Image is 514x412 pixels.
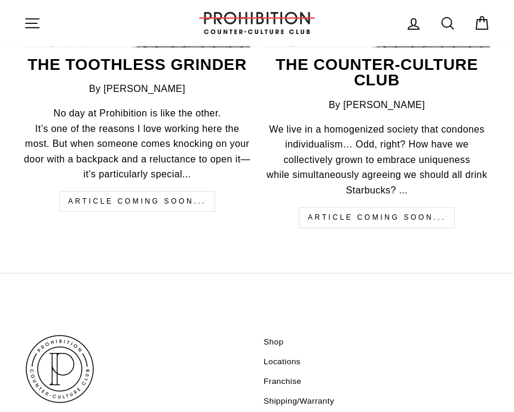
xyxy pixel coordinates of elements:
a: Shipping/Warranty [264,392,334,410]
p: THe toothless grinder [24,57,250,73]
a: ARTICLE COMING SOON... [59,191,215,212]
p: By [PERSON_NAME] [24,81,250,97]
p: No day at Prohibition is like the other. It’s one of the reasons I love working here the most. Bu... [24,106,250,182]
a: ARTICLE COMING SOON... [299,207,455,228]
img: PROHIBITION COUNTER-CULTURE CLUB [197,12,317,34]
a: Locations [264,353,301,371]
p: THE COUNTER-CULTURE CLUB [264,57,490,88]
a: Franchise [264,373,301,391]
p: We live in a homogenized society that condones individualism… Odd, right? How have we collectivel... [264,122,490,198]
img: PROHIBITION COUNTER-CULTURE CLUB [24,333,96,405]
p: By [PERSON_NAME] [264,97,490,113]
a: Shop [264,333,283,351]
